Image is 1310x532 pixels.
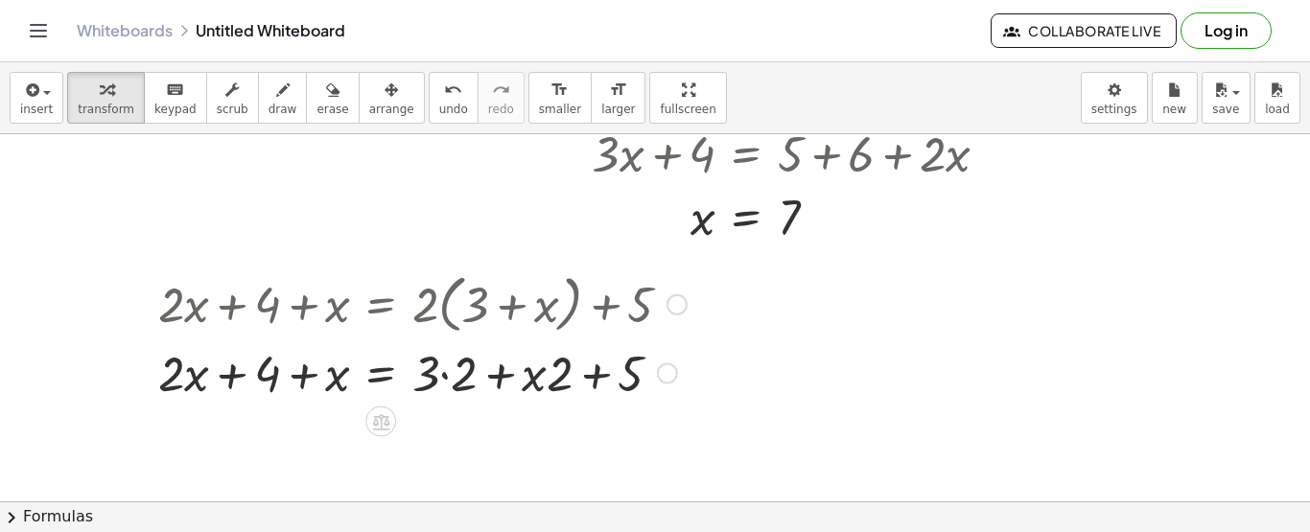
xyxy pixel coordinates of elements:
button: arrange [359,72,425,124]
div: Apply the same math to both sides of the equation [365,406,396,437]
span: fullscreen [660,103,715,116]
i: format_size [550,79,569,102]
button: scrub [206,72,259,124]
span: load [1265,103,1290,116]
span: settings [1091,103,1137,116]
i: keyboard [166,79,184,102]
i: redo [492,79,510,102]
button: transform [67,72,145,124]
a: Whiteboards [77,21,173,40]
span: redo [488,103,514,116]
button: load [1254,72,1300,124]
button: save [1202,72,1251,124]
span: smaller [539,103,581,116]
button: format_sizelarger [591,72,645,124]
span: undo [439,103,468,116]
button: insert [10,72,63,124]
span: erase [316,103,348,116]
button: settings [1081,72,1148,124]
button: erase [306,72,359,124]
span: draw [269,103,297,116]
span: keypad [154,103,197,116]
span: new [1162,103,1186,116]
span: arrange [369,103,414,116]
span: save [1212,103,1239,116]
button: Collaborate Live [991,13,1177,48]
span: transform [78,103,134,116]
button: format_sizesmaller [528,72,592,124]
span: scrub [217,103,248,116]
button: fullscreen [649,72,726,124]
button: Toggle navigation [23,15,54,46]
button: draw [258,72,308,124]
button: redoredo [478,72,525,124]
button: undoundo [429,72,479,124]
i: format_size [609,79,627,102]
i: undo [444,79,462,102]
span: insert [20,103,53,116]
span: larger [601,103,635,116]
button: new [1152,72,1198,124]
button: Log in [1181,12,1272,49]
span: Collaborate Live [1007,22,1160,39]
button: keyboardkeypad [144,72,207,124]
